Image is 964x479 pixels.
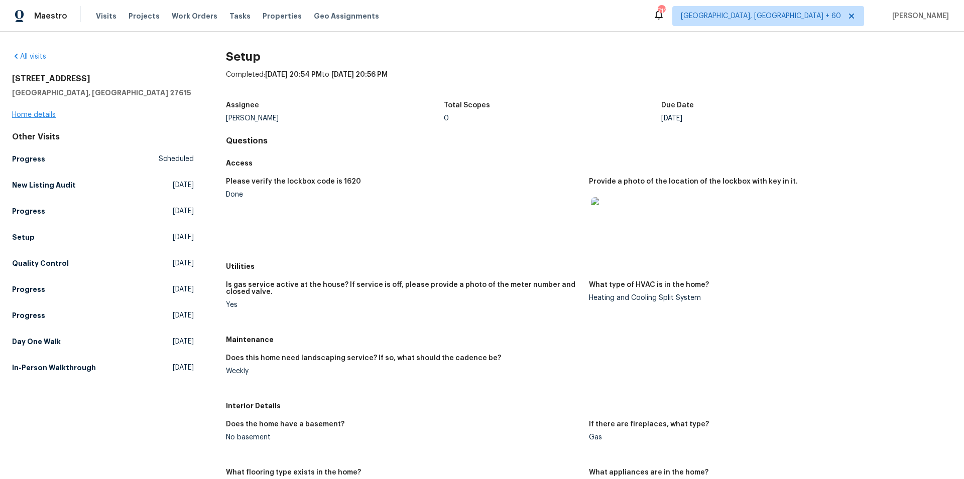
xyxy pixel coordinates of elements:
[12,176,194,194] a: New Listing Audit[DATE]
[159,154,194,164] span: Scheduled
[226,115,444,122] div: [PERSON_NAME]
[12,180,76,190] h5: New Listing Audit
[12,232,35,242] h5: Setup
[589,178,798,185] h5: Provide a photo of the location of the lockbox with key in it.
[12,132,194,142] div: Other Visits
[173,363,194,373] span: [DATE]
[444,115,662,122] div: 0
[173,232,194,242] span: [DATE]
[173,206,194,216] span: [DATE]
[12,150,194,168] a: ProgressScheduled
[173,284,194,294] span: [DATE]
[314,11,379,21] span: Geo Assignments
[12,310,45,321] h5: Progress
[226,191,581,198] div: Done
[12,254,194,272] a: Quality Control[DATE]
[12,337,61,347] h5: Day One Walk
[226,469,361,476] h5: What flooring type exists in the home?
[96,11,116,21] span: Visits
[681,11,841,21] span: [GEOGRAPHIC_DATA], [GEOGRAPHIC_DATA] + 60
[226,281,581,295] h5: Is gas service active at the house? If service is off, please provide a photo of the meter number...
[661,102,694,109] h5: Due Date
[12,258,69,268] h5: Quality Control
[129,11,160,21] span: Projects
[589,434,944,441] div: Gas
[661,115,879,122] div: [DATE]
[265,71,322,78] span: [DATE] 20:54 PM
[173,310,194,321] span: [DATE]
[12,88,194,98] h5: [GEOGRAPHIC_DATA], [GEOGRAPHIC_DATA] 27615
[12,363,96,373] h5: In-Person Walkthrough
[12,228,194,246] a: Setup[DATE]
[589,281,709,288] h5: What type of HVAC is in the home?
[226,421,344,428] h5: Does the home have a basement?
[12,306,194,325] a: Progress[DATE]
[226,70,952,96] div: Completed: to
[444,102,490,109] h5: Total Scopes
[331,71,388,78] span: [DATE] 20:56 PM
[12,206,45,216] h5: Progress
[226,102,259,109] h5: Assignee
[172,11,217,21] span: Work Orders
[226,178,361,185] h5: Please verify the lockbox code is 1620
[226,434,581,441] div: No basement
[226,52,952,62] h2: Setup
[173,180,194,190] span: [DATE]
[226,368,581,375] div: Weekly
[12,280,194,298] a: Progress[DATE]
[173,258,194,268] span: [DATE]
[888,11,949,21] span: [PERSON_NAME]
[589,469,708,476] h5: What appliances are in the home?
[12,333,194,351] a: Day One Walk[DATE]
[12,154,45,164] h5: Progress
[12,284,45,294] h5: Progress
[226,136,952,146] h4: Questions
[229,13,251,20] span: Tasks
[589,421,709,428] h5: If there are fireplaces, what type?
[12,359,194,377] a: In-Person Walkthrough[DATE]
[226,158,952,168] h5: Access
[658,6,665,16] div: 710
[34,11,67,21] span: Maestro
[226,355,501,362] h5: Does this home need landscaping service? If so, what should the cadence be?
[226,261,952,271] h5: Utilities
[12,111,56,118] a: Home details
[12,74,194,84] h2: [STREET_ADDRESS]
[226,335,952,345] h5: Maintenance
[589,294,944,301] div: Heating and Cooling Split System
[12,202,194,220] a: Progress[DATE]
[226,301,581,308] div: Yes
[226,401,952,411] h5: Interior Details
[12,53,46,60] a: All visits
[173,337,194,347] span: [DATE]
[263,11,302,21] span: Properties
